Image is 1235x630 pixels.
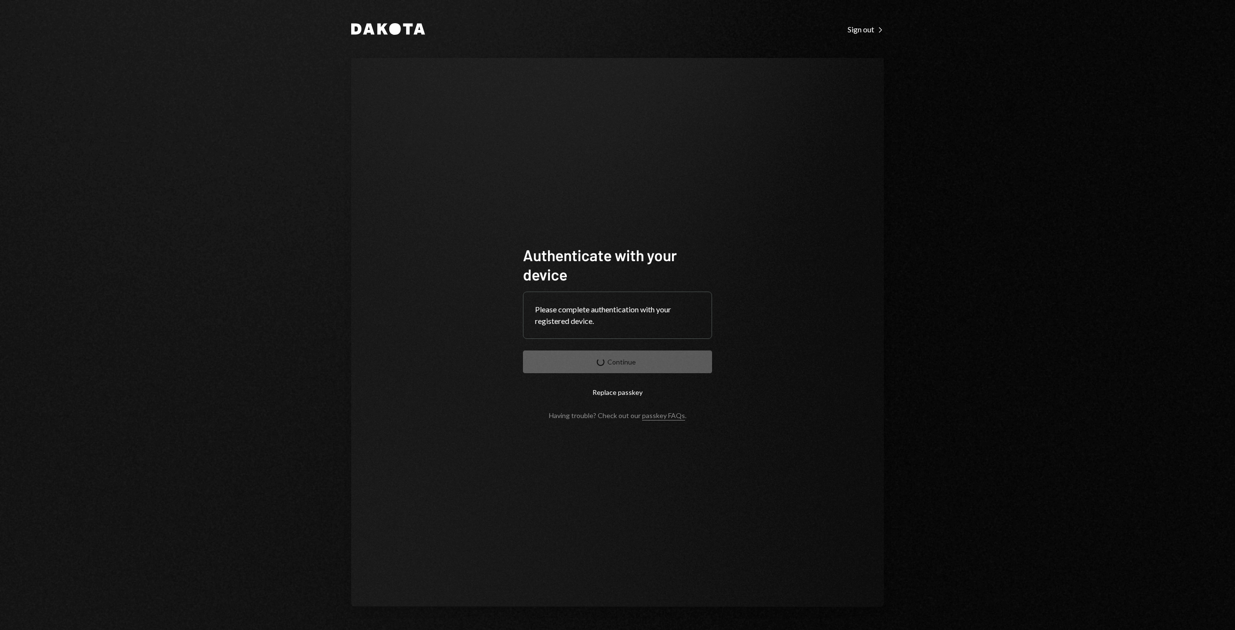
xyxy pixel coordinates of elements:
[549,411,686,420] div: Having trouble? Check out our .
[523,381,712,404] button: Replace passkey
[848,25,884,34] div: Sign out
[642,411,685,420] a: passkey FAQs
[848,24,884,34] a: Sign out
[523,245,712,284] h1: Authenticate with your device
[535,304,700,327] div: Please complete authentication with your registered device.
